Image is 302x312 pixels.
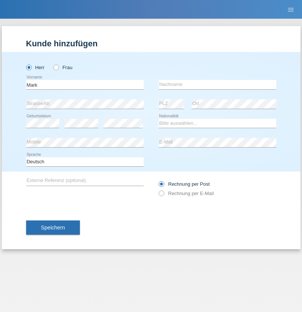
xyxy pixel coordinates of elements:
[159,181,164,191] input: Rechnung per Post
[53,65,58,69] input: Frau
[26,39,276,48] h1: Kunde hinzufügen
[26,220,80,235] button: Speichern
[159,191,164,200] input: Rechnung per E-Mail
[53,65,72,70] label: Frau
[159,191,214,196] label: Rechnung per E-Mail
[26,65,45,70] label: Herr
[41,225,65,231] span: Speichern
[287,6,295,13] i: menu
[159,181,210,187] label: Rechnung per Post
[26,65,31,69] input: Herr
[283,7,298,12] a: menu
